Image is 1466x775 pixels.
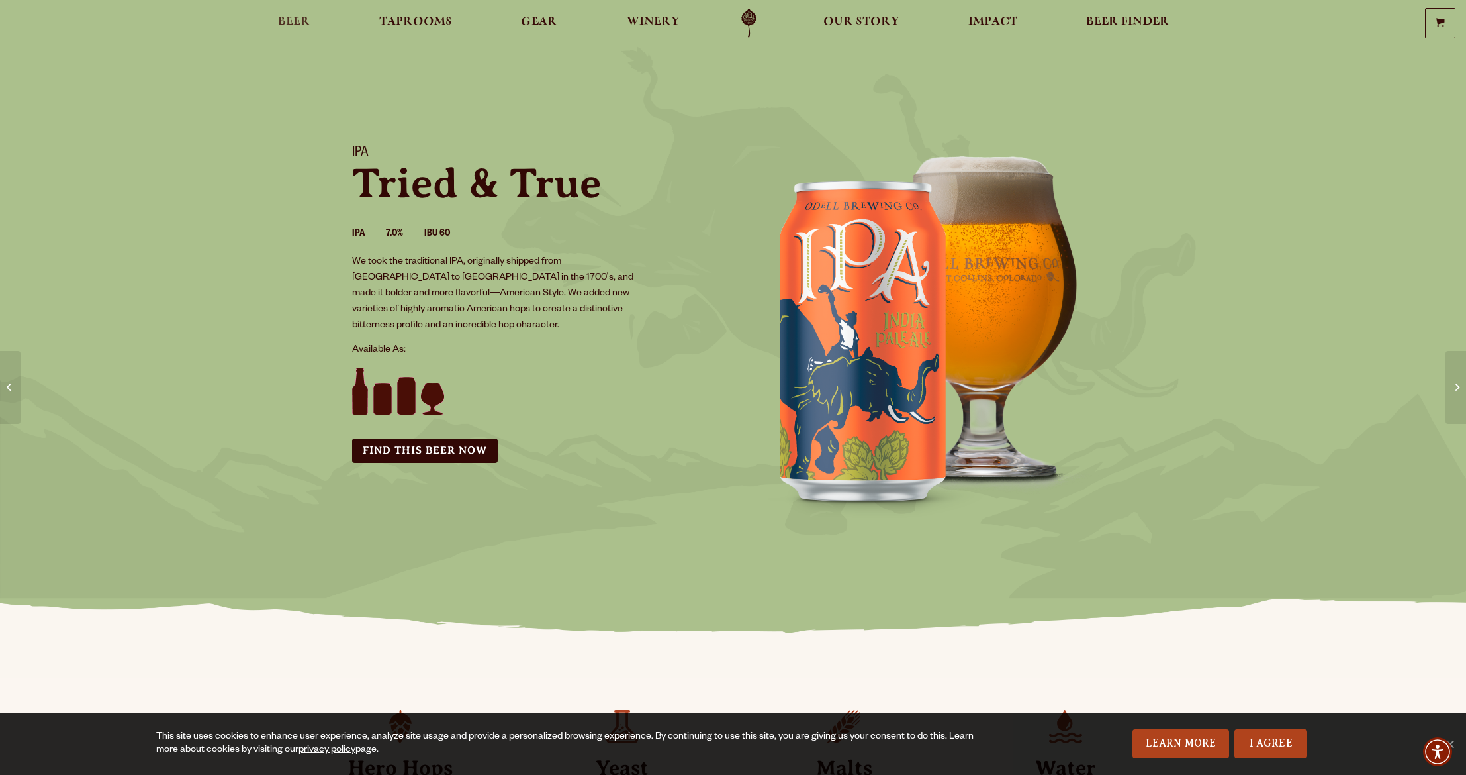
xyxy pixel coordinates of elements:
[960,9,1026,38] a: Impact
[278,17,310,27] span: Beer
[1423,737,1452,766] div: Accessibility Menu
[1132,729,1230,758] a: Learn More
[968,17,1017,27] span: Impact
[298,745,355,756] a: privacy policy
[733,129,1130,527] img: IPA can and glass
[352,226,386,243] li: IPA
[156,731,996,757] div: This site uses cookies to enhance user experience, analyze site usage and provide a personalized ...
[1234,729,1307,758] a: I Agree
[724,9,774,38] a: Odell Home
[512,9,566,38] a: Gear
[1077,9,1178,38] a: Beer Finder
[521,17,557,27] span: Gear
[352,342,717,358] p: Available As:
[352,145,717,162] h1: IPA
[386,226,424,243] li: 7.0%
[618,9,688,38] a: Winery
[815,9,908,38] a: Our Story
[379,17,452,27] span: Taprooms
[352,254,645,334] p: We took the traditional IPA, originally shipped from [GEOGRAPHIC_DATA] to [GEOGRAPHIC_DATA] in th...
[424,226,471,243] li: IBU 60
[269,9,319,38] a: Beer
[352,439,498,463] a: Find this Beer Now
[1086,17,1169,27] span: Beer Finder
[627,17,680,27] span: Winery
[371,9,461,38] a: Taprooms
[823,17,899,27] span: Our Story
[352,162,717,205] p: Tried & True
